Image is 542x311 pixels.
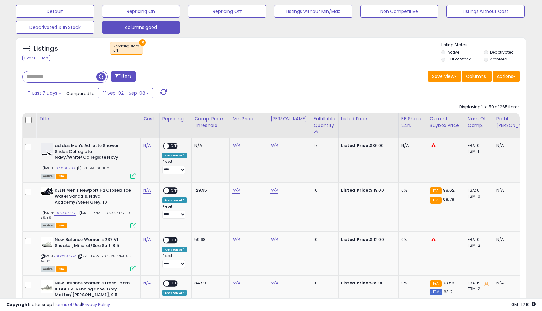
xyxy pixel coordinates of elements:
div: $36.00 [341,143,394,149]
div: FBA: 0 [468,143,489,149]
img: 31jCVNORx-L._SL40_.jpg [41,143,53,155]
b: adidas Men's Adilette Shower Slides Collegiate Navy/White/Collegiate Navy 11 [55,143,132,162]
div: 129.95 [194,187,225,193]
div: N/A [401,143,422,149]
button: Actions [493,71,520,82]
span: 68.2 [444,289,453,295]
a: N/A [143,187,151,194]
div: 84.99 [194,280,225,286]
button: Columns [462,71,492,82]
span: OFF [169,188,179,194]
div: seller snap | | [6,302,110,308]
div: Fulfillable Quantity [313,116,335,129]
span: FBA [56,266,67,272]
button: Default [16,5,94,18]
a: N/A [232,187,240,194]
small: FBM [430,289,442,295]
div: FBA: 6 [468,280,489,286]
div: N/A [496,237,532,243]
a: N/A [270,187,278,194]
b: Listed Price: [341,143,370,149]
button: columns good [102,21,180,34]
div: 10 [313,280,333,286]
div: ASIN: [41,237,136,271]
div: Preset: [162,205,187,219]
img: 31Z-iGxLxNL._SL40_.jpg [41,237,53,250]
small: FBA [430,187,442,194]
button: Save View [428,71,461,82]
span: Columns [466,73,486,79]
small: FBA [430,280,442,287]
span: 73.56 [443,280,454,286]
span: OFF [169,143,179,149]
div: FBM: 1 [468,149,489,154]
button: Listings without Min/Max [274,5,352,18]
div: Comp. Price Threshold [194,116,227,129]
a: N/A [270,280,278,286]
label: Deactivated [490,49,514,55]
p: Listing States: [441,42,526,48]
button: Non Competitive [360,5,439,18]
div: FBA: 0 [468,237,489,243]
div: Amazon AI * [162,153,187,158]
b: Listed Price: [341,237,370,243]
button: Sep-02 - Sep-08 [98,88,153,98]
a: N/A [270,237,278,243]
a: Terms of Use [54,301,81,308]
button: Listings without Cost [446,5,525,18]
div: FBM: 2 [468,243,489,248]
button: Repricing Off [188,5,266,18]
a: N/A [143,280,151,286]
span: All listings currently available for purchase on Amazon [41,174,55,179]
b: Listed Price: [341,187,370,193]
span: FBA [56,223,67,228]
div: Current Buybox Price [430,116,462,129]
button: Last 7 Days [23,88,65,98]
div: Listed Price [341,116,396,122]
span: OFF [169,281,179,286]
b: New Balance Women's Fresh Foam X 1440 V1 Running Shoe, Grey Matter/[PERSON_NAME], 9.5 [55,280,132,300]
div: N/A [496,143,532,149]
a: B0CGCJ74XY [54,210,76,216]
span: 2025-09-16 12:10 GMT [511,301,536,308]
a: N/A [232,280,240,286]
div: ASIN: [41,143,136,178]
span: OFF [169,238,179,243]
img: 31iR-sGuK0L._SL40_.jpg [41,280,53,293]
div: FBM: 0 [468,194,489,199]
span: Compared to: [66,91,95,97]
div: FBM: 2 [468,286,489,292]
a: N/A [270,143,278,149]
label: Active [448,49,459,55]
div: Preset: [162,254,187,268]
div: Num of Comp. [468,116,491,129]
span: FBA [56,174,67,179]
div: BB Share 24h. [401,116,424,129]
div: Repricing [162,116,189,122]
button: Filters [111,71,136,82]
div: N/A [496,280,532,286]
div: FBA: 6 [468,187,489,193]
div: Displaying 1 to 50 of 265 items [459,104,520,110]
div: 10 [313,237,333,243]
a: N/A [143,143,151,149]
div: ASIN: [41,187,136,227]
a: N/A [232,143,240,149]
div: Title [39,116,138,122]
div: Amazon AI * [162,197,187,203]
img: 41x+0hfe91L._SL40_.jpg [41,187,53,196]
div: 59.98 [194,237,225,243]
div: 10 [313,187,333,193]
button: Repricing On [102,5,180,18]
div: [PERSON_NAME] [270,116,308,122]
a: N/A [232,237,240,243]
span: All listings currently available for purchase on Amazon [41,223,55,228]
span: Last 7 Days [32,90,57,96]
a: B0D2Y8DXF4 [54,254,76,259]
b: Listed Price: [341,280,370,286]
span: All listings currently available for purchase on Amazon [41,266,55,272]
b: New Balance Women's 237 V1 Sneaker, Mineral/Sea Salt, 8.5 [55,237,132,250]
div: Amazon AI * [162,290,187,296]
a: B071S6HX9R [54,166,75,171]
span: | SKU: Sierra-B0CGCJ74XY-10-59.99 [41,210,132,220]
